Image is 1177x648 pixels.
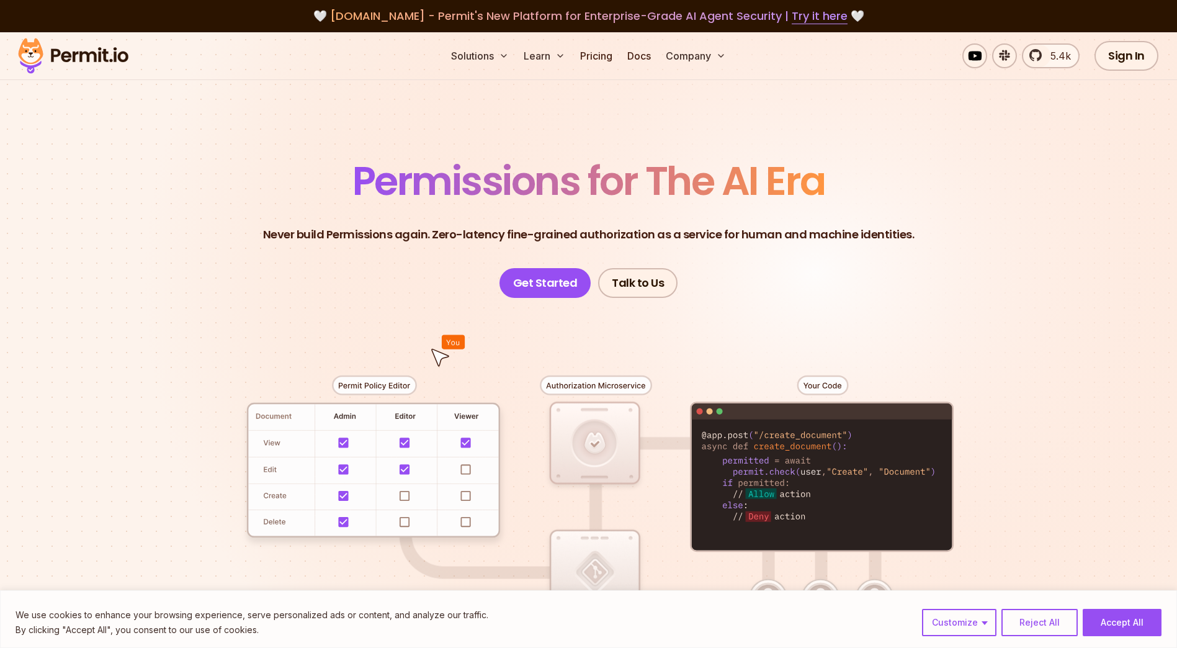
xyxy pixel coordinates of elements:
a: Talk to Us [598,268,678,298]
a: Sign In [1094,41,1158,71]
div: 🤍 🤍 [30,7,1147,25]
button: Accept All [1083,609,1161,636]
span: 5.4k [1043,48,1071,63]
a: 5.4k [1022,43,1080,68]
button: Reject All [1001,609,1078,636]
button: Learn [519,43,570,68]
a: Docs [622,43,656,68]
button: Company [661,43,731,68]
img: Permit logo [12,35,134,77]
a: Get Started [499,268,591,298]
span: [DOMAIN_NAME] - Permit's New Platform for Enterprise-Grade AI Agent Security | [330,8,848,24]
button: Customize [922,609,996,636]
p: By clicking "Accept All", you consent to our use of cookies. [16,623,488,637]
a: Pricing [575,43,617,68]
a: Try it here [792,8,848,24]
span: Permissions for The AI Era [352,153,825,209]
button: Solutions [446,43,514,68]
p: Never build Permissions again. Zero-latency fine-grained authorization as a service for human and... [263,226,915,243]
p: We use cookies to enhance your browsing experience, serve personalized ads or content, and analyz... [16,608,488,623]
